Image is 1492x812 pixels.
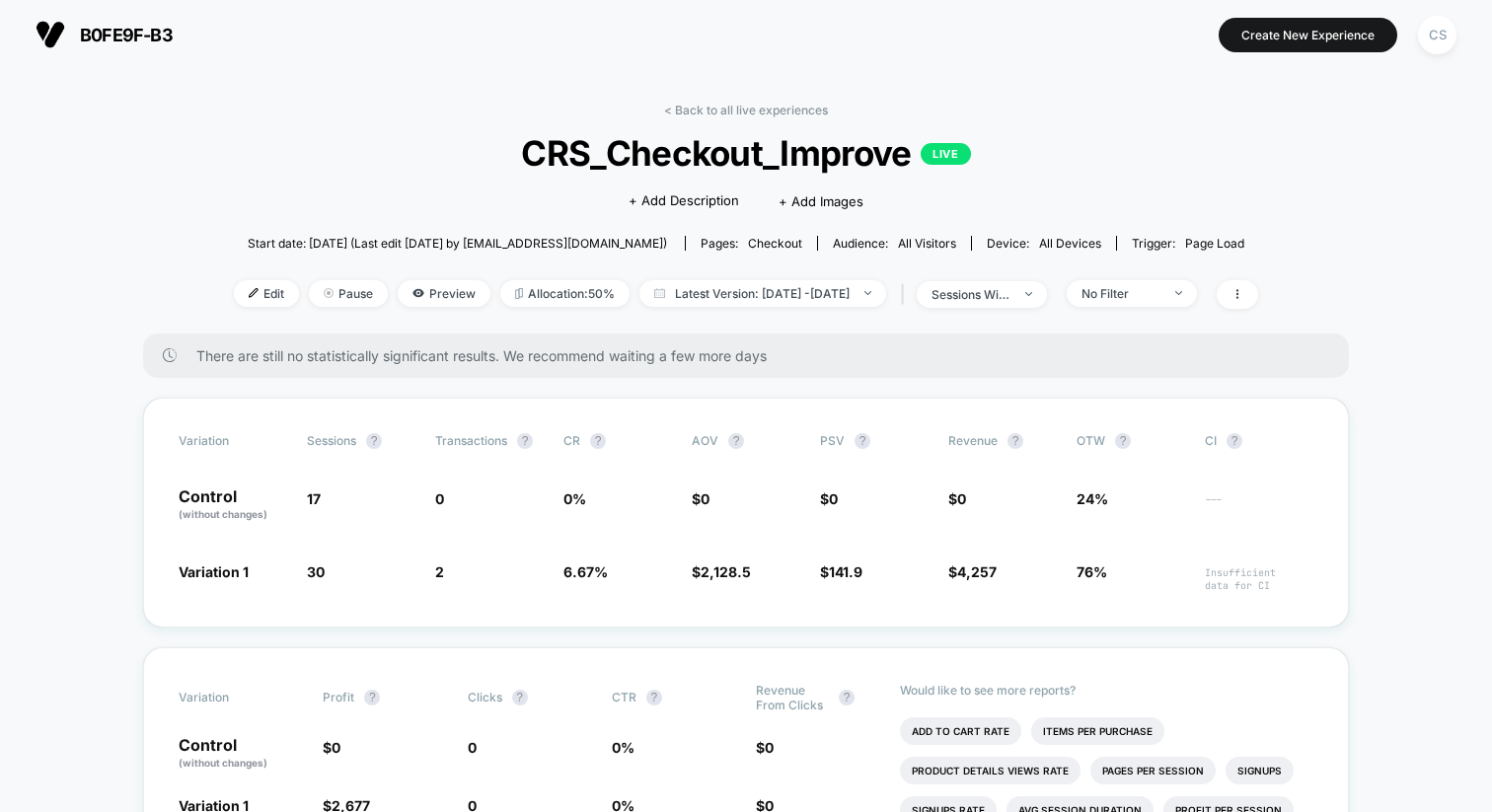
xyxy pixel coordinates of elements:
span: + Add Images [779,193,863,209]
span: 24% [1077,490,1108,507]
span: b0fe9f-b3 [80,25,173,45]
span: Variation [179,433,287,449]
button: ? [364,690,380,705]
span: $ [948,490,966,507]
span: $ [692,563,751,580]
span: Insufficient data for CI [1205,566,1313,592]
button: ? [1007,433,1023,449]
div: sessions with impression [932,287,1010,302]
button: CS [1412,15,1462,55]
button: ? [517,433,533,449]
div: Trigger: [1132,236,1244,251]
span: $ [323,739,340,756]
span: Sessions [307,433,356,448]
button: ? [728,433,744,449]
img: rebalance [515,288,523,299]
span: CR [563,433,580,448]
span: 2 [435,563,444,580]
span: --- [1205,493,1313,522]
li: Add To Cart Rate [900,717,1021,745]
span: 17 [307,490,321,507]
span: 6.67 % [563,563,608,580]
span: $ [948,563,997,580]
span: 0 % [563,490,586,507]
img: end [324,288,334,298]
button: ? [646,690,662,705]
span: 0 % [612,739,634,756]
span: CI [1205,433,1313,449]
span: 0 [468,739,477,756]
li: Pages Per Session [1090,757,1216,784]
span: Variation [179,683,287,712]
div: No Filter [1082,286,1160,301]
span: All Visitors [898,236,956,251]
div: Audience: [833,236,956,251]
span: PSV [820,433,845,448]
span: (without changes) [179,757,267,769]
span: all devices [1039,236,1101,251]
span: Transactions [435,433,507,448]
span: 141.9 [829,563,862,580]
div: CS [1418,16,1456,54]
button: ? [512,690,528,705]
span: Variation 1 [179,563,249,580]
li: Items Per Purchase [1031,717,1164,745]
span: + Add Description [629,191,739,211]
span: There are still no statistically significant results. We recommend waiting a few more days [196,347,1309,364]
span: checkout [748,236,802,251]
span: CTR [612,690,636,704]
div: Pages: [701,236,802,251]
span: OTW [1077,433,1185,449]
img: end [1175,291,1182,295]
span: Revenue [948,433,998,448]
span: Edit [234,280,299,307]
span: $ [692,490,709,507]
span: 0 [435,490,444,507]
img: calendar [654,288,665,298]
img: Visually logo [36,20,65,49]
span: 0 [332,739,340,756]
button: ? [1227,433,1242,449]
span: (without changes) [179,508,267,520]
span: 30 [307,563,325,580]
span: 0 [957,490,966,507]
span: | [896,280,917,309]
p: Would like to see more reports? [900,683,1313,698]
span: 0 [765,739,774,756]
span: Preview [398,280,490,307]
button: b0fe9f-b3 [30,19,179,50]
span: Start date: [DATE] (Last edit [DATE] by [EMAIL_ADDRESS][DOMAIN_NAME]) [248,236,667,251]
button: ? [1115,433,1131,449]
button: Create New Experience [1219,18,1397,52]
span: CRS_Checkout_Improve [285,132,1207,174]
span: Latest Version: [DATE] - [DATE] [639,280,886,307]
a: < Back to all live experiences [664,103,828,117]
span: Clicks [468,690,502,704]
li: Product Details Views Rate [900,757,1081,784]
button: ? [366,433,382,449]
span: 2,128.5 [701,563,751,580]
span: $ [756,739,774,756]
img: end [1025,292,1032,296]
span: Device: [971,236,1116,251]
span: 0 [829,490,838,507]
li: Signups [1226,757,1294,784]
span: Allocation: 50% [500,280,630,307]
span: $ [820,490,838,507]
span: 4,257 [957,563,997,580]
span: 76% [1077,563,1107,580]
span: 0 [701,490,709,507]
p: LIVE [921,143,970,165]
img: edit [249,288,259,298]
span: $ [820,563,862,580]
span: Pause [309,280,388,307]
span: Page Load [1185,236,1244,251]
span: Profit [323,690,354,704]
button: ? [839,690,855,705]
button: ? [590,433,606,449]
p: Control [179,737,303,771]
button: ? [855,433,870,449]
p: Control [179,488,287,522]
span: Revenue From Clicks [756,683,829,712]
span: AOV [692,433,718,448]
